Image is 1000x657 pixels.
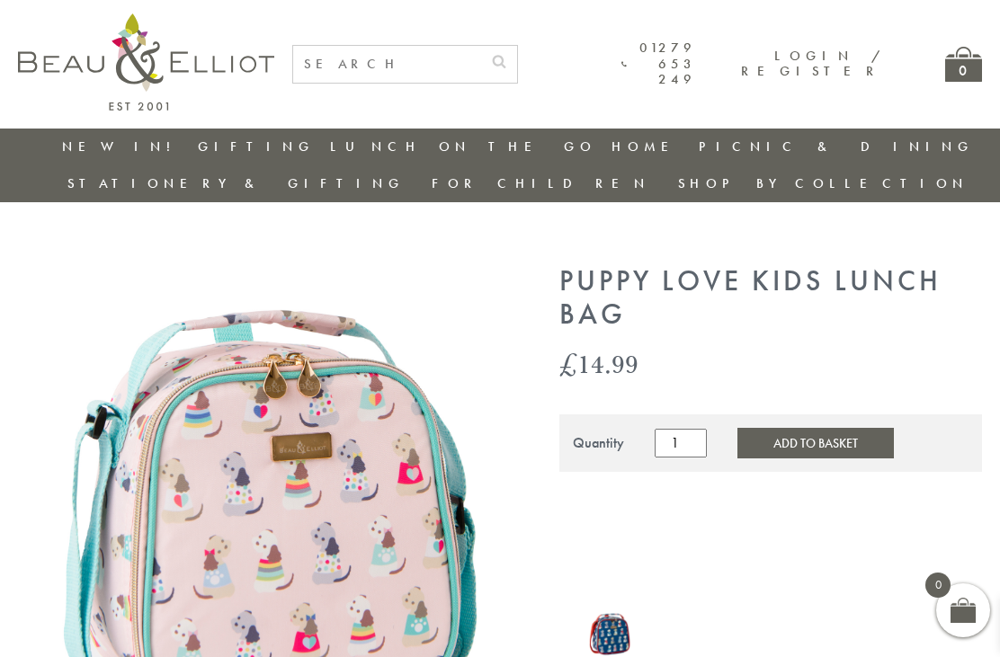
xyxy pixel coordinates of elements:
[293,46,481,83] input: SEARCH
[67,174,405,192] a: Stationery & Gifting
[737,428,894,458] button: Add to Basket
[655,429,707,457] input: Product quantity
[678,174,969,192] a: Shop by collection
[945,47,982,82] a: 0
[573,435,624,451] div: Quantity
[741,47,882,80] a: Login / Register
[612,138,683,155] a: Home
[556,483,986,526] iframe: Secure express checkout frame
[330,138,596,155] a: Lunch On The Go
[18,13,274,111] img: logo
[621,40,696,87] a: 01279 653 249
[559,345,638,382] bdi: 14.99
[556,528,986,571] iframe: Secure express checkout frame
[559,345,577,382] span: £
[432,174,650,192] a: For Children
[62,138,183,155] a: New in!
[699,138,974,155] a: Picnic & Dining
[559,265,982,332] h1: Puppy Love Kids Lunch Bag
[925,573,951,598] span: 0
[198,138,315,155] a: Gifting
